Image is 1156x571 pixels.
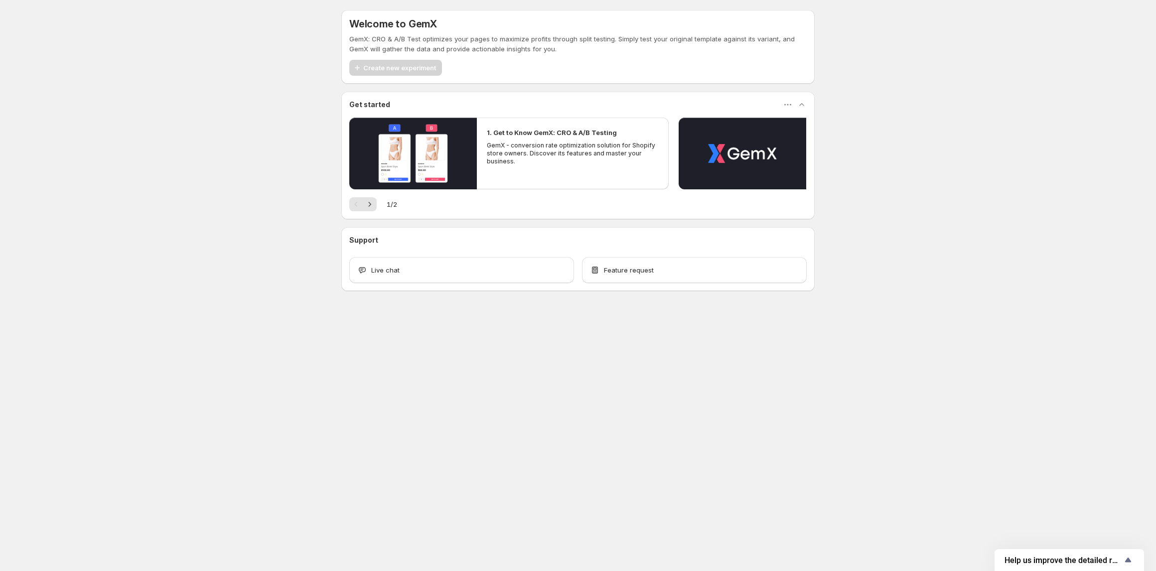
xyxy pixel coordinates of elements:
[349,18,437,30] h5: Welcome to GemX
[604,265,654,275] span: Feature request
[349,197,377,211] nav: Pagination
[349,235,378,245] h3: Support
[349,118,477,189] button: Play video
[1005,554,1134,566] button: Show survey - Help us improve the detailed report for A/B campaigns
[349,100,390,110] h3: Get started
[487,128,617,138] h2: 1. Get to Know GemX: CRO & A/B Testing
[1005,556,1122,565] span: Help us improve the detailed report for A/B campaigns
[387,199,397,209] span: 1 / 2
[679,118,806,189] button: Play video
[371,265,400,275] span: Live chat
[349,34,807,54] p: GemX: CRO & A/B Test optimizes your pages to maximize profits through split testing. Simply test ...
[363,197,377,211] button: Next
[487,142,658,165] p: GemX - conversion rate optimization solution for Shopify store owners. Discover its features and ...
